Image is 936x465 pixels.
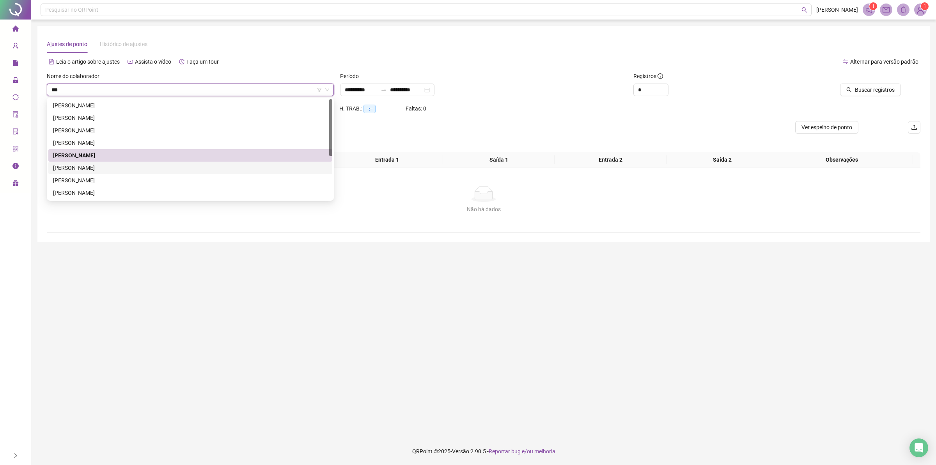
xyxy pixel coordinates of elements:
[12,73,19,89] span: lock
[406,105,426,112] span: Faltas: 0
[555,152,667,167] th: Entrada 2
[12,56,19,72] span: file
[900,6,907,13] span: bell
[179,59,184,64] span: history
[135,59,171,65] span: Assista o vídeo
[47,72,105,80] label: Nome do colaborador
[53,139,328,147] div: [PERSON_NAME]
[48,162,332,174] div: MARIA ALICE DA SILVA
[31,438,936,465] footer: QRPoint © 2025 - 2.90.5 -
[100,40,147,48] div: Histórico de ajustes
[317,87,322,92] span: filter
[12,91,19,106] span: sync
[855,86,895,94] span: Buscar registros
[921,2,929,10] sup: Atualize o seu contato no menu Meus Dados
[872,4,875,9] span: 1
[658,73,663,79] span: info-circle
[128,59,133,64] span: youtube
[53,151,328,160] div: [PERSON_NAME]
[48,137,332,149] div: MARCIA CRISTINA BENJAMIM DOS SANTOS
[13,453,18,458] span: right
[48,124,332,137] div: CUSTODIA DA SILVA MARQUES
[53,114,328,122] div: [PERSON_NAME]
[12,39,19,55] span: user-add
[56,59,120,65] span: Leia o artigo sobre ajustes
[843,59,848,64] span: swap
[53,164,328,172] div: [PERSON_NAME]
[47,40,87,48] div: Ajustes de ponto
[340,72,364,80] label: Período
[12,159,19,175] span: info-circle
[186,59,219,65] span: Faça um tour
[771,152,913,167] th: Observações
[924,4,926,9] span: 1
[48,187,332,199] div: MARIA GOMES COUTINHO
[883,6,890,13] span: mail
[49,59,54,64] span: file-text
[443,152,555,167] th: Saída 1
[915,4,926,16] img: 39591
[865,6,872,13] span: notification
[48,174,332,187] div: MARIA DO SOCORRO MARTINS
[489,448,555,454] span: Reportar bug e/ou melhoria
[56,205,911,214] div: Não há dados
[12,142,19,158] span: qrcode
[667,152,778,167] th: Saída 2
[911,124,917,130] span: upload
[48,149,332,162] div: MARCIO PIMENTEL GUIMARAES
[12,108,19,123] span: audit
[53,189,328,197] div: [PERSON_NAME]
[53,126,328,135] div: [PERSON_NAME]
[53,176,328,185] div: [PERSON_NAME]
[53,101,328,110] div: [PERSON_NAME]
[909,438,928,457] div: Open Intercom Messenger
[869,2,877,10] sup: 1
[774,155,910,164] span: Observações
[846,87,852,93] span: search
[381,87,387,93] span: swap-right
[12,176,19,192] span: gift
[801,123,852,132] span: Ver espelho de ponto
[840,84,901,96] button: Buscar registros
[850,59,918,65] span: Alternar para versão padrão
[795,121,858,134] button: Ver espelho de ponto
[12,125,19,141] span: solution
[801,7,807,13] span: search
[48,99,332,112] div: ANTHONY AMARAL FRANCA
[12,22,19,37] span: home
[633,72,663,80] span: Registros
[452,448,469,454] span: Versão
[48,112,332,124] div: ANTONIA MARIA PEREIRA LEAL
[331,152,443,167] th: Entrada 1
[339,104,406,113] div: H. TRAB.:
[381,87,387,93] span: to
[363,105,376,113] span: --:--
[816,5,858,14] span: [PERSON_NAME]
